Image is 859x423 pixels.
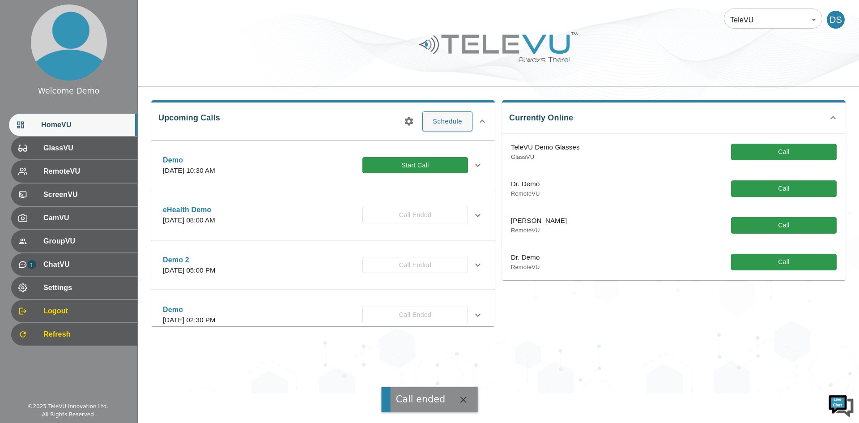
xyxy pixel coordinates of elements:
div: Welcome Demo [38,85,100,97]
div: eHealth Demo[DATE] 08:00 AMCall Ended [156,199,490,231]
p: [DATE] 05:00 PM [163,265,216,276]
div: CamVU [11,207,137,229]
button: Call [731,217,837,234]
div: Chat with us now [47,47,150,59]
div: Settings [11,277,137,299]
span: ScreenVU [43,189,130,200]
p: RemoteVU [511,189,540,198]
div: GroupVU [11,230,137,252]
span: Settings [43,282,130,293]
div: ScreenVU [11,184,137,206]
p: TeleVU Demo Glasses [511,142,580,153]
p: 1 [27,260,36,269]
div: © 2025 TeleVU Innovation Ltd. [27,402,108,410]
div: GlassVU [11,137,137,159]
button: Start Call [362,157,468,174]
button: Schedule [422,111,472,131]
img: d_736959983_company_1615157101543_736959983 [15,42,38,64]
p: GlassVU [511,153,580,162]
p: Demo [163,155,215,166]
p: eHealth Demo [163,205,215,215]
img: Logo [418,29,579,66]
img: Chat Widget [828,392,855,419]
span: ChatVU [43,259,130,270]
div: Demo 2[DATE] 05:00 PMCall Ended [156,249,490,281]
div: Logout [11,300,137,322]
p: [DATE] 02:30 PM [163,315,216,325]
p: Dr. Demo [511,179,540,189]
div: 1ChatVU [11,253,137,276]
span: We're online! [52,113,123,203]
div: HomeVU [9,114,137,136]
span: RemoteVU [43,166,130,177]
span: Logout [43,306,130,316]
div: Refresh [11,323,137,346]
div: DS [827,11,845,29]
p: [DATE] 08:00 AM [163,215,215,226]
div: All Rights Reserved [42,410,94,419]
div: RemoteVU [11,160,137,183]
p: Demo 2 [163,255,216,265]
div: TeleVU [724,7,822,32]
img: profile.png [31,4,107,81]
p: [DATE] 10:30 AM [163,166,215,176]
span: GlassVU [43,143,130,154]
div: Minimize live chat window [147,4,168,26]
div: Demo[DATE] 02:30 PMCall Ended [156,299,490,331]
textarea: Type your message and hit 'Enter' [4,244,170,276]
p: Demo [163,304,216,315]
p: Dr. Demo [511,252,540,263]
span: GroupVU [43,236,130,247]
button: Call [731,180,837,197]
div: Call ended [396,393,446,406]
p: RemoteVU [511,263,540,272]
div: Demo[DATE] 10:30 AMStart Call [156,150,490,181]
button: Call [731,254,837,270]
p: RemoteVU [511,226,567,235]
button: Call [731,144,837,160]
p: [PERSON_NAME] [511,216,567,226]
span: HomeVU [41,120,130,130]
span: Refresh [43,329,130,340]
span: CamVU [43,213,130,223]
